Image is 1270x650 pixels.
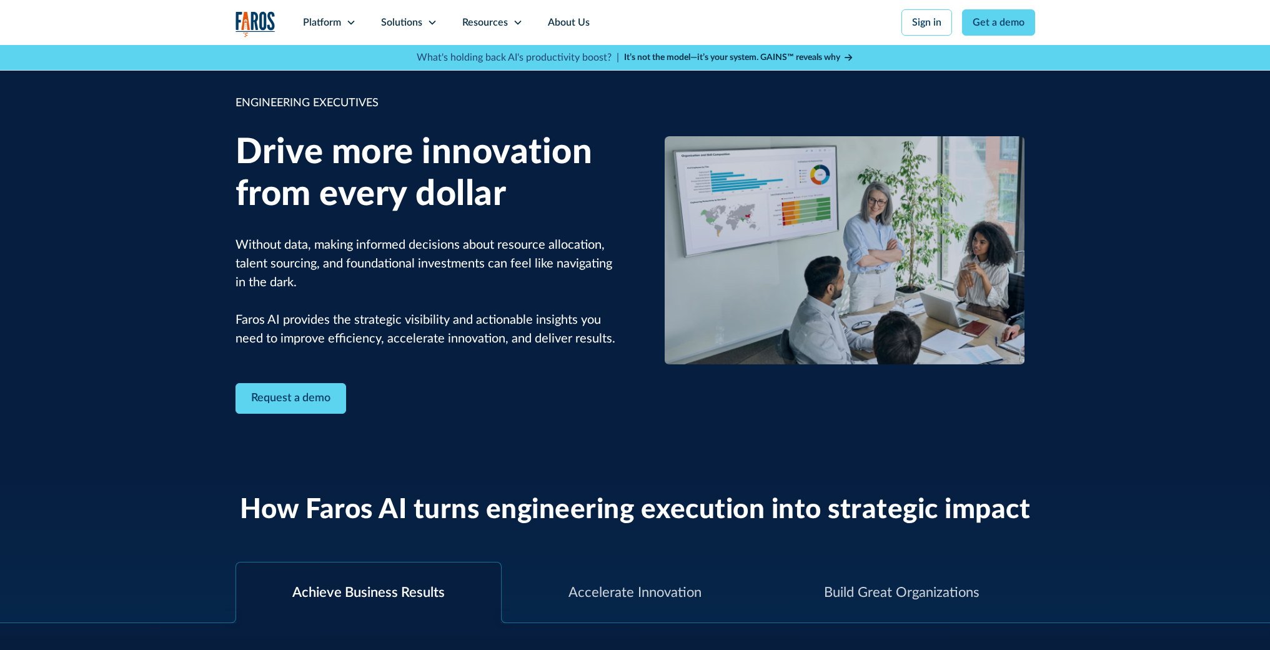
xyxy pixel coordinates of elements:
[236,383,346,414] a: Contact Modal
[381,15,422,30] div: Solutions
[240,494,1030,527] h2: How Faros AI turns engineering execution into strategic impact
[462,15,508,30] div: Resources
[824,582,980,603] div: Build Great Organizations
[236,95,617,112] div: ENGINEERING EXECUTIVES
[417,50,619,65] p: What's holding back AI's productivity boost? |
[624,53,840,62] strong: It’s not the model—it’s your system. GAINS™ reveals why
[568,582,702,603] div: Accelerate Innovation
[624,51,854,64] a: It’s not the model—it’s your system. GAINS™ reveals why
[901,9,952,36] a: Sign in
[236,11,275,37] a: home
[236,236,617,348] p: Without data, making informed decisions about resource allocation, talent sourcing, and foundatio...
[292,582,445,603] div: Achieve Business Results
[962,9,1035,36] a: Get a demo
[236,132,617,216] h1: Drive more innovation from every dollar
[236,11,275,37] img: Logo of the analytics and reporting company Faros.
[303,15,341,30] div: Platform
